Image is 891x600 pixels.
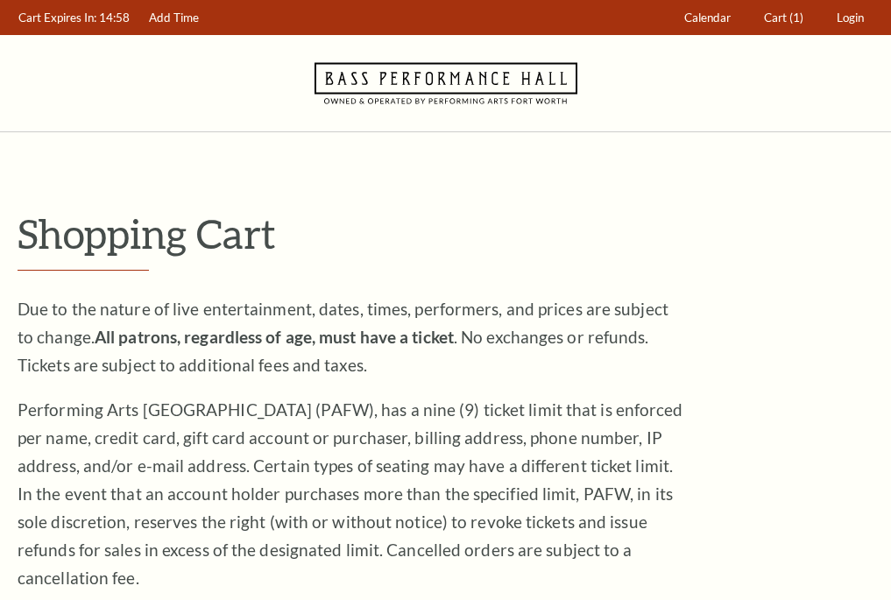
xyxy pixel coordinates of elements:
[95,327,454,347] strong: All patrons, regardless of age, must have a ticket
[18,299,668,375] span: Due to the nature of live entertainment, dates, times, performers, and prices are subject to chan...
[837,11,864,25] span: Login
[141,1,208,35] a: Add Time
[789,11,803,25] span: (1)
[764,11,787,25] span: Cart
[99,11,130,25] span: 14:58
[829,1,873,35] a: Login
[18,11,96,25] span: Cart Expires In:
[756,1,812,35] a: Cart (1)
[18,211,873,256] p: Shopping Cart
[684,11,731,25] span: Calendar
[676,1,739,35] a: Calendar
[18,396,683,592] p: Performing Arts [GEOGRAPHIC_DATA] (PAFW), has a nine (9) ticket limit that is enforced per name, ...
